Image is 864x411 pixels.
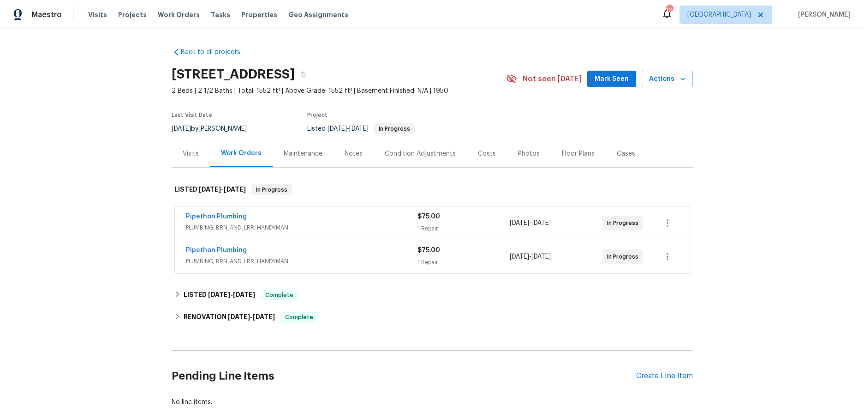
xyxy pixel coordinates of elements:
[642,71,693,88] button: Actions
[186,223,417,232] span: PLUMBING, BRN_AND_LRR, HANDYMAN
[531,220,551,226] span: [DATE]
[241,10,277,19] span: Properties
[417,258,510,267] div: 1 Repair
[262,290,297,300] span: Complete
[417,213,440,220] span: $75.00
[328,126,369,132] span: -
[636,372,693,381] div: Create Line Item
[186,247,247,254] a: Pipethon Plumbing
[172,175,693,205] div: LISTED [DATE]-[DATE]In Progress
[184,312,275,323] h6: RENOVATION
[307,112,328,118] span: Project
[478,149,496,158] div: Costs
[417,224,510,233] div: 1 Repair
[31,10,62,19] span: Maestro
[174,184,246,195] h6: LISTED
[518,149,540,158] div: Photos
[328,126,347,132] span: [DATE]
[221,149,262,158] div: Work Orders
[211,12,230,18] span: Tasks
[284,149,322,158] div: Maintenance
[687,10,751,19] span: [GEOGRAPHIC_DATA]
[172,112,212,118] span: Last Visit Date
[562,149,595,158] div: Floor Plans
[118,10,147,19] span: Projects
[224,186,246,193] span: [DATE]
[295,66,311,83] button: Copy Address
[199,186,246,193] span: -
[172,398,693,407] div: No line items.
[172,48,260,57] a: Back to all projects
[208,291,255,298] span: -
[88,10,107,19] span: Visits
[186,257,417,266] span: PLUMBING, BRN_AND_LRR, HANDYMAN
[375,126,414,132] span: In Progress
[199,186,221,193] span: [DATE]
[281,313,317,322] span: Complete
[172,306,693,328] div: RENOVATION [DATE]-[DATE]Complete
[172,86,506,96] span: 2 Beds | 2 1/2 Baths | Total: 1552 ft² | Above Grade: 1552 ft² | Basement Finished: N/A | 1950
[607,218,642,228] span: In Progress
[158,10,200,19] span: Work Orders
[531,254,551,260] span: [DATE]
[208,291,230,298] span: [DATE]
[184,290,255,301] h6: LISTED
[649,73,685,85] span: Actions
[385,149,456,158] div: Condition Adjustments
[595,73,629,85] span: Mark Seen
[510,254,529,260] span: [DATE]
[794,10,850,19] span: [PERSON_NAME]
[252,185,291,194] span: In Progress
[228,314,275,320] span: -
[186,213,247,220] a: Pipethon Plumbing
[172,70,295,79] h2: [STREET_ADDRESS]
[666,6,673,15] div: 10
[172,126,191,132] span: [DATE]
[417,247,440,254] span: $75.00
[510,220,529,226] span: [DATE]
[510,218,551,228] span: -
[349,126,369,132] span: [DATE]
[172,123,258,134] div: by [PERSON_NAME]
[183,149,199,158] div: Visits
[523,74,582,84] span: Not seen [DATE]
[510,252,551,261] span: -
[253,314,275,320] span: [DATE]
[345,149,363,158] div: Notes
[288,10,348,19] span: Geo Assignments
[172,284,693,306] div: LISTED [DATE]-[DATE]Complete
[307,126,415,132] span: Listed
[607,252,642,261] span: In Progress
[233,291,255,298] span: [DATE]
[587,71,636,88] button: Mark Seen
[228,314,250,320] span: [DATE]
[172,355,636,398] h2: Pending Line Items
[617,149,635,158] div: Cases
